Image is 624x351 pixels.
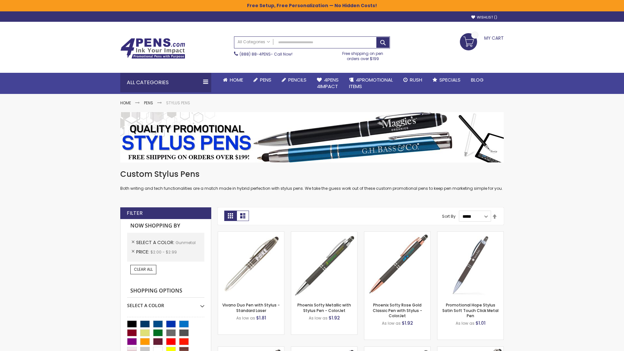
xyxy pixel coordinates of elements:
span: $1.92 [329,315,340,321]
strong: Grid [224,211,237,221]
a: Blog [466,73,489,87]
a: 4Pens4impact [312,73,344,94]
span: Pencils [288,76,306,83]
span: All Categories [238,39,270,45]
a: Phoenix Softy Metallic with Stylus Pen - ColorJet [297,302,351,313]
img: Phoenix Softy Metallic with Stylus Pen - ColorJet-Gunmetal [291,232,357,298]
a: 4PROMOTIONALITEMS [344,73,398,94]
strong: Now Shopping by [127,219,204,233]
a: Pencils [277,73,312,87]
span: Price [136,249,150,255]
a: All Categories [234,37,273,47]
a: Wishlist [471,15,497,20]
a: Phoenix Softy Rose Gold Classic Pen with Stylus - ColorJet-Gunmetal [364,231,430,237]
a: Vivano Duo Pen with Stylus - Standard Laser [222,302,280,313]
a: Clear All [130,265,156,274]
span: Rush [410,76,422,83]
span: Specials [439,76,461,83]
a: Promotional Hope Stylus Satin Soft Touch Click Metal Pen [442,302,499,318]
div: Select A Color [127,298,204,309]
span: Blog [471,76,484,83]
div: Both writing and tech functionalities are a match made in hybrid perfection with stylus pens. We ... [120,169,504,191]
span: 4Pens 4impact [317,76,339,90]
span: Clear All [134,266,153,272]
img: 4Pens Custom Pens and Promotional Products [120,38,185,59]
a: Home [120,100,131,106]
a: (888) 88-4PENS [240,51,271,57]
label: Sort By [442,214,456,219]
span: Home [230,76,243,83]
span: As low as [236,315,255,321]
span: $2.00 - $2.99 [150,249,177,255]
a: Home [218,73,248,87]
img: Stylus Pens [120,112,504,162]
a: Vivano Duo Pen with Stylus - Standard Laser-Gunmetal [218,231,284,237]
span: 4PROMOTIONAL ITEMS [349,76,393,90]
a: Promotional Hope Stylus Satin Soft Touch Click Metal Pen-Gunmetal [437,231,503,237]
div: Free shipping on pen orders over $199 [336,48,390,61]
span: $1.81 [256,315,266,321]
span: Gunmetal [175,240,196,245]
span: As low as [456,320,474,326]
a: Phoenix Softy Metallic with Stylus Pen - ColorJet-Gunmetal [291,231,357,237]
h1: Custom Stylus Pens [120,169,504,179]
strong: Stylus Pens [166,100,190,106]
span: - Call Now! [240,51,292,57]
a: Rush [398,73,427,87]
span: As low as [382,320,401,326]
strong: Filter [127,210,143,217]
span: Select A Color [136,239,175,246]
a: Pens [144,100,153,106]
span: $1.92 [402,320,413,326]
span: $1.01 [475,320,486,326]
div: All Categories [120,73,211,92]
a: Phoenix Softy Rose Gold Classic Pen with Stylus - ColorJet [373,302,422,318]
span: Pens [260,76,271,83]
strong: Shopping Options [127,284,204,298]
img: Vivano Duo Pen with Stylus - Standard Laser-Gunmetal [218,232,284,298]
img: Promotional Hope Stylus Satin Soft Touch Click Metal Pen-Gunmetal [437,232,503,298]
a: Pens [248,73,277,87]
a: Specials [427,73,466,87]
img: Phoenix Softy Rose Gold Classic Pen with Stylus - ColorJet-Gunmetal [364,232,430,298]
span: As low as [309,315,328,321]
